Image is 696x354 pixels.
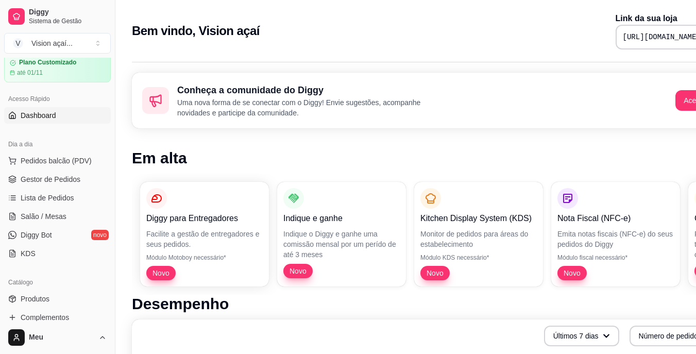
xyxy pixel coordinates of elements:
article: até 01/11 [17,69,43,77]
p: Uma nova forma de se conectar com o Diggy! Envie sugestões, acompanhe novidades e participe da co... [177,97,441,118]
span: Novo [285,266,311,276]
span: Dashboard [21,110,56,121]
button: Meu [4,325,111,350]
button: Nota Fiscal (NFC-e)Emita notas fiscais (NFC-e) do seus pedidos do DiggyMódulo fiscal necessário*Novo [551,182,680,286]
p: Nota Fiscal (NFC-e) [557,212,674,225]
p: Módulo Motoboy necessário* [146,254,263,262]
span: Meu [29,333,94,342]
a: Plano Customizadoaté 01/11 [4,53,111,82]
div: Vision açaí ... [31,38,73,48]
a: Gestor de Pedidos [4,171,111,188]
p: Facilite a gestão de entregadores e seus pedidos. [146,229,263,249]
div: Dia a dia [4,136,111,153]
span: Novo [559,268,585,278]
button: Select a team [4,33,111,54]
button: Pedidos balcão (PDV) [4,153,111,169]
p: Módulo KDS necessário* [420,254,537,262]
a: Salão / Mesas [4,208,111,225]
a: Dashboard [4,107,111,124]
span: Diggy [29,8,107,17]
a: Produtos [4,291,111,307]
span: Produtos [21,294,49,304]
button: Kitchen Display System (KDS)Monitor de pedidos para áreas do estabelecimentoMódulo KDS necessário... [414,182,543,286]
a: DiggySistema de Gestão [4,4,111,29]
p: Diggy para Entregadores [146,212,263,225]
div: Acesso Rápido [4,91,111,107]
a: KDS [4,245,111,262]
a: Diggy Botnovo [4,227,111,243]
p: Indique e ganhe [283,212,400,225]
span: KDS [21,248,36,259]
span: Novo [422,268,448,278]
p: Módulo fiscal necessário* [557,254,674,262]
button: Diggy para EntregadoresFacilite a gestão de entregadores e seus pedidos.Módulo Motoboy necessário... [140,182,269,286]
div: Catálogo [4,274,111,291]
span: Novo [148,268,174,278]
span: Lista de Pedidos [21,193,74,203]
article: Plano Customizado [19,59,76,66]
p: Indique o Diggy e ganhe uma comissão mensal por um perído de até 3 meses [283,229,400,260]
span: Salão / Mesas [21,211,66,222]
span: Complementos [21,312,69,323]
a: Complementos [4,309,111,326]
a: Lista de Pedidos [4,190,111,206]
span: Sistema de Gestão [29,17,107,25]
h2: Conheça a comunidade do Diggy [177,83,441,97]
p: Kitchen Display System (KDS) [420,212,537,225]
span: Pedidos balcão (PDV) [21,156,92,166]
button: Últimos 7 dias [544,326,619,346]
p: Emita notas fiscais (NFC-e) do seus pedidos do Diggy [557,229,674,249]
button: Indique e ganheIndique o Diggy e ganhe uma comissão mensal por um perído de até 3 mesesNovo [277,182,406,286]
span: V [13,38,23,48]
span: Gestor de Pedidos [21,174,80,184]
p: Monitor de pedidos para áreas do estabelecimento [420,229,537,249]
h2: Bem vindo, Vision açaí [132,23,260,39]
span: Diggy Bot [21,230,52,240]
